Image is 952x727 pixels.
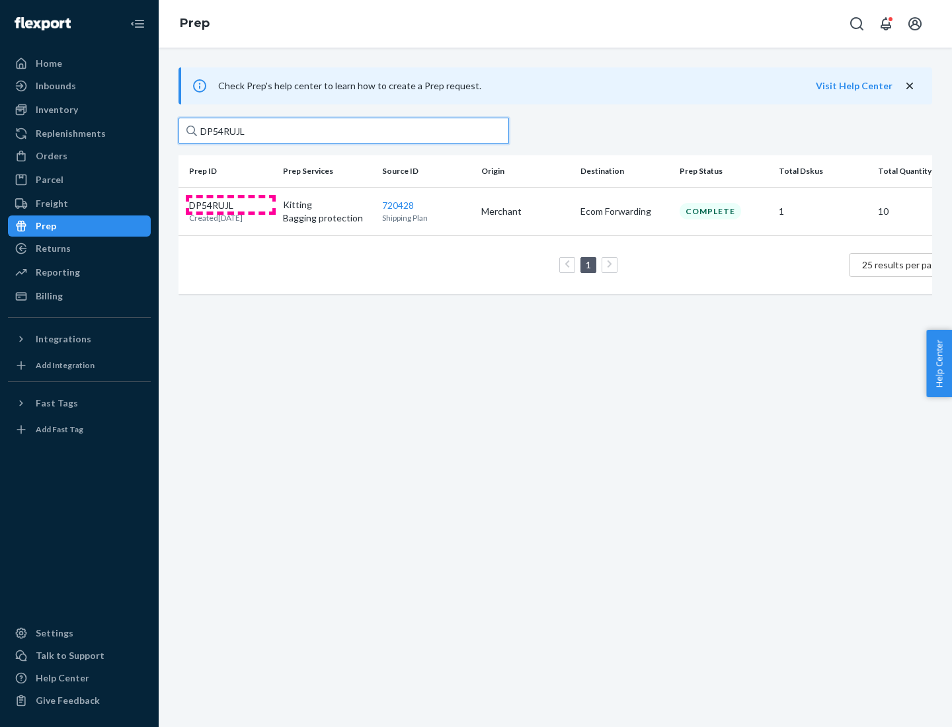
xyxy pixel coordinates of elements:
th: Prep Services [278,155,377,187]
a: Settings [8,623,151,644]
div: Returns [36,242,71,255]
a: Parcel [8,169,151,190]
input: Search prep jobs [178,118,509,144]
p: Kitting [283,198,372,211]
a: Help Center [8,668,151,689]
p: DP54RUJL [189,199,243,212]
div: Home [36,57,62,70]
a: Add Fast Tag [8,419,151,440]
a: Home [8,53,151,74]
div: Inbounds [36,79,76,93]
div: Billing [36,289,63,303]
th: Prep ID [178,155,278,187]
th: Total Dskus [773,155,873,187]
th: Prep Status [674,155,773,187]
div: Integrations [36,332,91,346]
div: Talk to Support [36,649,104,662]
a: Talk to Support [8,645,151,666]
a: Prep [8,215,151,237]
div: Fast Tags [36,397,78,410]
div: Add Integration [36,360,95,371]
div: Parcel [36,173,63,186]
div: Help Center [36,671,89,685]
p: Merchant [481,205,570,218]
p: Ecom Forwarding [580,205,669,218]
button: Visit Help Center [816,79,892,93]
button: Integrations [8,328,151,350]
button: Close Navigation [124,11,151,37]
div: Replenishments [36,127,106,140]
a: Orders [8,145,151,167]
button: Help Center [926,330,952,397]
span: Check Prep's help center to learn how to create a Prep request. [218,80,481,91]
button: Fast Tags [8,393,151,414]
th: Source ID [377,155,476,187]
div: Complete [680,203,741,219]
a: Inbounds [8,75,151,96]
p: Created [DATE] [189,212,243,223]
a: Reporting [8,262,151,283]
th: Origin [476,155,575,187]
p: Shipping Plan [382,212,471,223]
div: Prep [36,219,56,233]
p: Bagging protection [283,211,372,225]
div: Give Feedback [36,694,100,707]
div: Inventory [36,103,78,116]
div: Reporting [36,266,80,279]
a: Replenishments [8,123,151,144]
div: Orders [36,149,67,163]
a: Page 1 is your current page [583,259,594,270]
button: close [903,79,916,93]
div: Freight [36,197,68,210]
a: Freight [8,193,151,214]
button: Open notifications [873,11,899,37]
img: Flexport logo [15,17,71,30]
th: Destination [575,155,674,187]
a: Billing [8,286,151,307]
span: 25 results per page [862,259,942,270]
a: Add Integration [8,355,151,376]
button: Open account menu [902,11,928,37]
a: Returns [8,238,151,259]
div: Add Fast Tag [36,424,83,435]
button: Give Feedback [8,690,151,711]
ol: breadcrumbs [169,5,220,43]
div: Settings [36,627,73,640]
button: Open Search Box [844,11,870,37]
p: 1 [779,205,867,218]
a: Prep [180,16,210,30]
a: 720428 [382,200,414,211]
a: Inventory [8,99,151,120]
